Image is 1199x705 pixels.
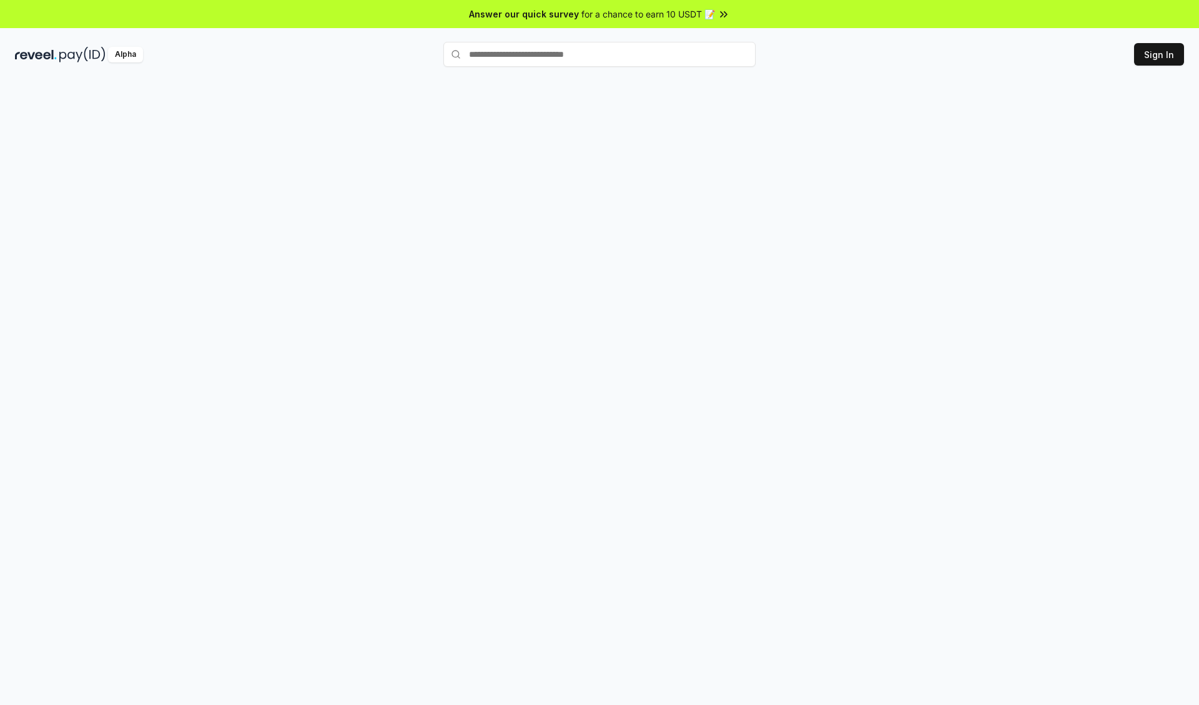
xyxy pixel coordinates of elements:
div: Alpha [108,47,143,62]
span: Answer our quick survey [469,7,579,21]
img: pay_id [59,47,106,62]
img: reveel_dark [15,47,57,62]
button: Sign In [1134,43,1184,66]
span: for a chance to earn 10 USDT 📝 [581,7,715,21]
